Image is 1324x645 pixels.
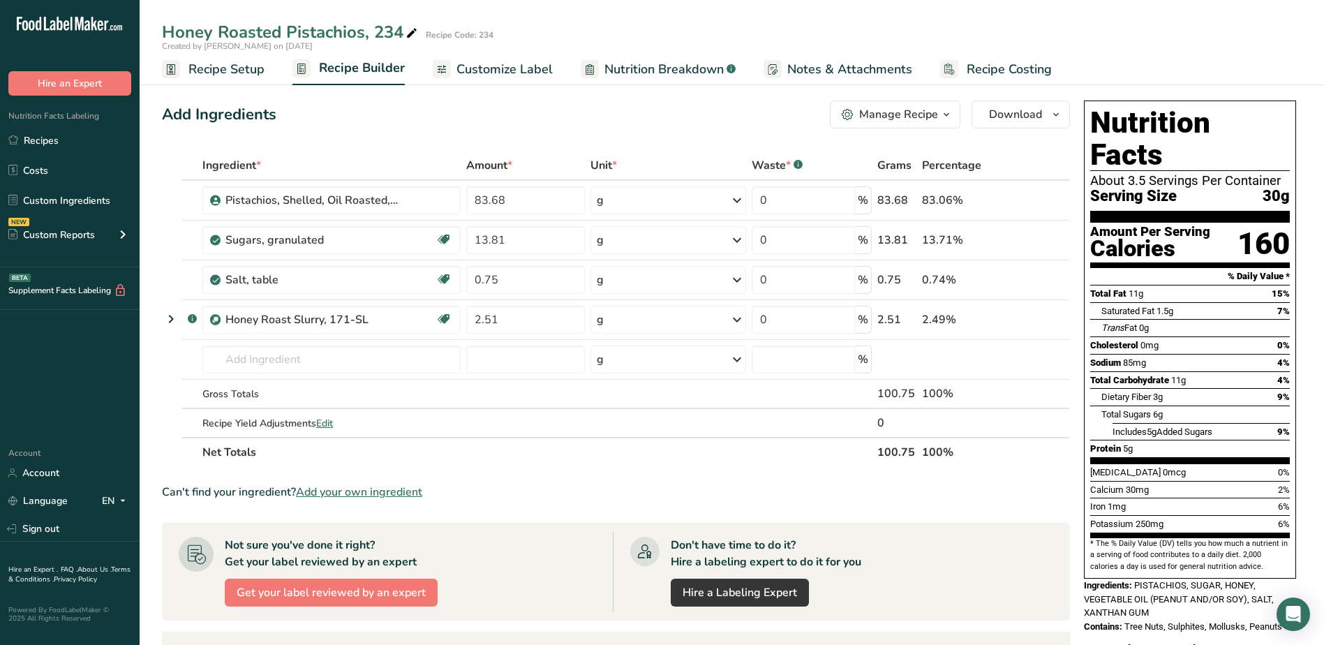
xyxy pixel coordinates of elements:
[972,101,1070,128] button: Download
[77,565,111,574] a: About Us .
[1090,519,1133,529] span: Potassium
[225,579,438,607] button: Get your label reviewed by an expert
[597,272,604,288] div: g
[1163,467,1186,477] span: 0mcg
[1101,392,1151,402] span: Dietary Fiber
[202,387,461,401] div: Gross Totals
[225,192,400,209] div: Pistachios, Shelled, Oil Roasted, NS (Ingr.)
[1084,580,1274,618] span: PISTACHIOS, SUGAR, HONEY, VEGETABLE OIL (PEANUT AND/OR SOY), SALT, XANTHAN GUM
[202,157,261,174] span: Ingredient
[1277,340,1290,350] span: 0%
[922,157,981,174] span: Percentage
[830,101,960,128] button: Manage Recipe
[319,59,405,77] span: Recipe Builder
[922,385,1004,402] div: 100%
[8,228,95,242] div: Custom Reports
[210,315,221,325] img: Sub Recipe
[597,311,604,328] div: g
[426,29,493,41] div: Recipe Code: 234
[1090,340,1138,350] span: Cholesterol
[433,54,553,85] a: Customize Label
[1140,340,1159,350] span: 0mg
[1278,484,1290,495] span: 2%
[1101,322,1137,333] span: Fat
[61,565,77,574] a: FAQ .
[237,584,426,601] span: Get your label reviewed by an expert
[877,415,917,431] div: 0
[1237,225,1290,262] div: 160
[1090,538,1290,572] section: * The % Daily Value (DV) tells you how much a nutrient in a serving of food contributes to a dail...
[8,565,131,584] a: Terms & Conditions .
[202,416,461,431] div: Recipe Yield Adjustments
[787,60,912,79] span: Notes & Attachments
[1156,306,1173,316] span: 1.5g
[1278,519,1290,529] span: 6%
[671,537,861,570] div: Don't have time to do it? Hire a labeling expert to do it for you
[1263,188,1290,205] span: 30g
[1090,225,1210,239] div: Amount Per Serving
[162,54,265,85] a: Recipe Setup
[877,385,917,402] div: 100.75
[1101,409,1151,420] span: Total Sugars
[1278,467,1290,477] span: 0%
[1090,443,1121,454] span: Protein
[9,274,31,282] div: BETA
[1277,357,1290,368] span: 4%
[1084,621,1122,632] span: Contains:
[1277,392,1290,402] span: 9%
[877,311,917,328] div: 2.51
[162,40,313,52] span: Created by [PERSON_NAME] on [DATE]
[922,192,1004,209] div: 83.06%
[877,232,917,249] div: 13.81
[8,606,131,623] div: Powered By FoodLabelMaker © 2025 All Rights Reserved
[877,272,917,288] div: 0.75
[922,311,1004,328] div: 2.49%
[225,232,400,249] div: Sugars, granulated
[1090,174,1290,188] div: About 3.5 Servings Per Container
[940,54,1052,85] a: Recipe Costing
[597,192,604,209] div: g
[200,437,875,466] th: Net Totals
[8,218,29,226] div: NEW
[1153,392,1163,402] span: 3g
[162,484,1070,501] div: Can't find your ingredient?
[1147,427,1156,437] span: 5g
[1090,501,1106,512] span: Iron
[1090,375,1169,385] span: Total Carbohydrate
[8,565,58,574] a: Hire an Expert .
[1277,375,1290,385] span: 4%
[1153,409,1163,420] span: 6g
[1101,322,1124,333] i: Trans
[225,272,400,288] div: Salt, table
[590,157,617,174] span: Unit
[1090,467,1161,477] span: [MEDICAL_DATA]
[1126,484,1149,495] span: 30mg
[1278,501,1290,512] span: 6%
[202,346,461,373] input: Add Ingredient
[764,54,912,85] a: Notes & Attachments
[1090,239,1210,259] div: Calories
[456,60,553,79] span: Customize Label
[859,106,938,123] div: Manage Recipe
[188,60,265,79] span: Recipe Setup
[1084,580,1132,591] span: Ingredients:
[919,437,1006,466] th: 100%
[597,351,604,368] div: g
[162,20,420,45] div: Honey Roasted Pistachios, 234
[316,417,333,430] span: Edit
[967,60,1052,79] span: Recipe Costing
[877,157,912,174] span: Grams
[1139,322,1149,333] span: 0g
[1277,598,1310,631] div: Open Intercom Messenger
[671,579,809,607] a: Hire a Labeling Expert
[1277,306,1290,316] span: 7%
[875,437,920,466] th: 100.75
[466,157,512,174] span: Amount
[1090,484,1124,495] span: Calcium
[581,54,736,85] a: Nutrition Breakdown
[1123,443,1133,454] span: 5g
[752,157,803,174] div: Waste
[296,484,422,501] span: Add your own ingredient
[292,52,405,86] a: Recipe Builder
[1108,501,1126,512] span: 1mg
